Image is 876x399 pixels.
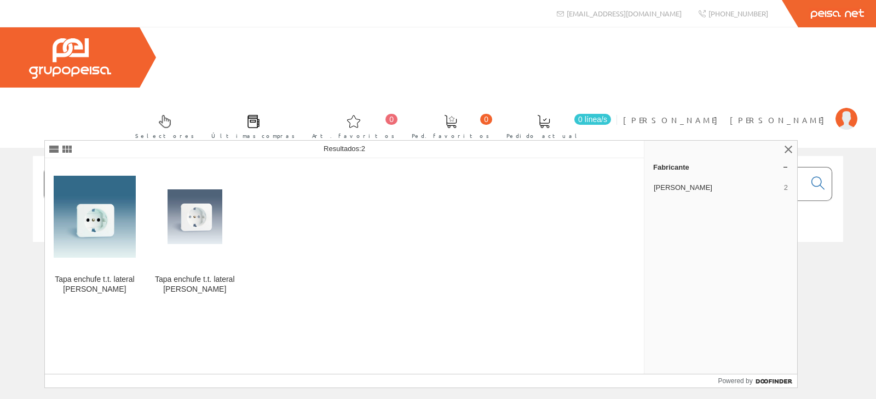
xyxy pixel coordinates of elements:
a: 0 línea/s Pedido actual [495,106,614,146]
span: Art. favoritos [312,130,395,141]
span: 2 [361,144,365,153]
a: Selectores [124,106,200,146]
span: [PERSON_NAME] [PERSON_NAME] [623,114,830,125]
span: 0 [385,114,397,125]
span: Powered by [718,376,752,386]
span: Selectores [135,130,194,141]
a: Tapa enchufe t.t. lateral simon Tapa enchufe t.t. lateral [PERSON_NAME] [45,159,145,307]
span: Pedido actual [506,130,581,141]
a: Fabricante [644,158,797,176]
span: Últimas compras [211,130,295,141]
div: Tapa enchufe t.t. lateral [PERSON_NAME] [54,275,136,294]
img: Grupo Peisa [29,38,111,79]
a: [PERSON_NAME] [PERSON_NAME] [623,106,857,116]
span: 0 [480,114,492,125]
div: Tapa enchufe t.t. lateral [PERSON_NAME] [154,275,236,294]
img: Tapa enchufe t.t. lateral simon [168,189,222,244]
span: [PERSON_NAME] [654,183,780,193]
span: 2 [784,183,788,193]
span: 0 línea/s [574,114,611,125]
img: Tapa enchufe t.t. lateral simon [54,176,136,258]
span: [PHONE_NUMBER] [708,9,768,18]
span: [EMAIL_ADDRESS][DOMAIN_NAME] [567,9,682,18]
span: Resultados: [324,144,365,153]
a: Powered by [718,374,797,388]
a: Últimas compras [200,106,301,146]
div: © Grupo Peisa [33,256,843,265]
span: Ped. favoritos [412,130,489,141]
a: Tapa enchufe t.t. lateral simon Tapa enchufe t.t. lateral [PERSON_NAME] [145,159,245,307]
